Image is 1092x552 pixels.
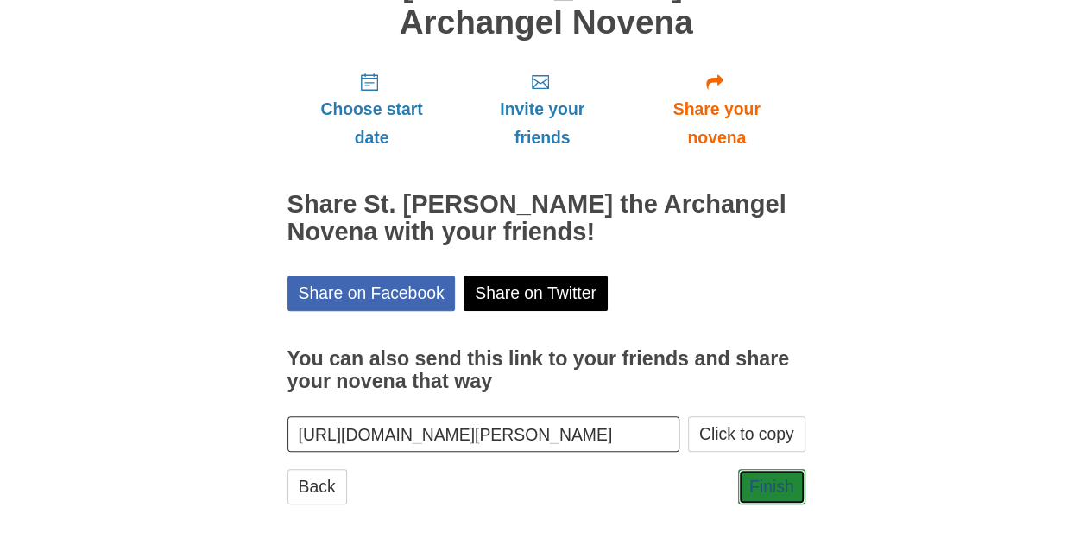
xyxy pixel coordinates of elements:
[688,416,805,452] button: Click to copy
[464,276,608,311] a: Share on Twitter
[287,469,347,504] a: Back
[646,95,788,152] span: Share your novena
[738,469,805,504] a: Finish
[456,58,628,161] a: Invite your friends
[628,58,805,161] a: Share your novena
[305,95,439,152] span: Choose start date
[287,276,456,311] a: Share on Facebook
[287,191,805,246] h2: Share St. [PERSON_NAME] the Archangel Novena with your friends!
[287,348,805,392] h3: You can also send this link to your friends and share your novena that way
[287,58,457,161] a: Choose start date
[473,95,610,152] span: Invite your friends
